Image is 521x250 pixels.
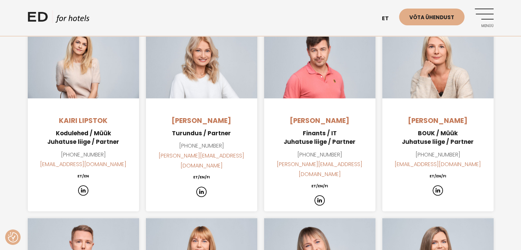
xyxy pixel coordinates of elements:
[8,232,18,242] img: Revisit consent button
[379,10,399,27] a: et
[395,160,481,168] a: [EMAIL_ADDRESS][DOMAIN_NAME]
[382,115,494,126] h4: [PERSON_NAME]
[277,160,362,178] a: [PERSON_NAME][EMAIL_ADDRESS][DOMAIN_NAME]
[159,152,244,170] a: [PERSON_NAME][EMAIL_ADDRESS][DOMAIN_NAME]
[314,195,325,205] img: icon-in.png
[264,115,375,126] h4: [PERSON_NAME]
[264,183,375,189] h6: ET/EN/FI
[264,129,375,147] h5: Finants / IT Juhatuse liige / Partner
[382,173,494,179] h6: ET/EN/FI
[28,129,139,147] h5: Kodulehed / Müük Juhatuse liige / Partner
[196,187,207,197] img: icon-in.png
[28,10,89,27] a: ED HOTELS
[146,141,257,171] p: [PHONE_NUMBER]
[146,129,257,138] h5: Turundus / Partner
[382,129,494,147] h5: BOUK / Müük Juhatuse liige / Partner
[475,24,494,28] span: Menüü
[28,115,139,126] h4: Kairi Lipstok
[28,150,139,170] p: [PHONE_NUMBER]
[40,160,126,168] a: [EMAIL_ADDRESS][DOMAIN_NAME]
[78,185,88,196] img: icon-in.png
[399,9,464,25] a: Võta ühendust
[8,232,18,242] button: Nõusolekueelistused
[146,115,257,126] h4: [PERSON_NAME]
[382,150,494,170] p: [PHONE_NUMBER]
[28,173,139,179] h6: ET/EN
[433,185,443,196] img: icon-in.png
[475,9,494,27] a: Menüü
[146,174,257,180] h6: ET/EN/FI
[264,150,375,179] p: [PHONE_NUMBER]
